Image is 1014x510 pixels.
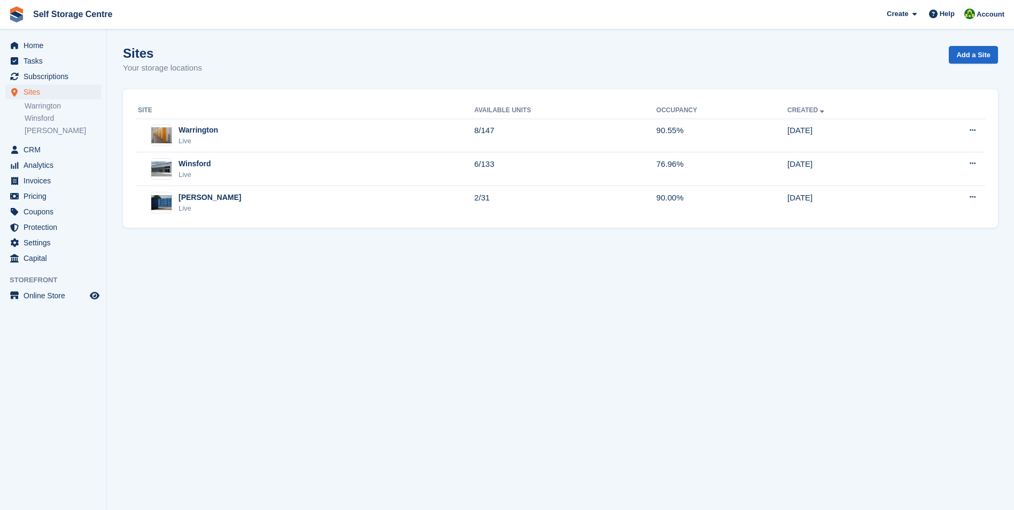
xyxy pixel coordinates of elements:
a: menu [5,235,101,250]
img: stora-icon-8386f47178a22dfd0bd8f6a31ec36ba5ce8667c1dd55bd0f319d3a0aa187defe.svg [9,6,25,22]
span: Sites [24,84,88,99]
p: Your storage locations [123,62,202,74]
img: Image of Arley site [151,195,172,211]
a: Self Storage Centre [29,5,117,23]
div: Winsford [179,158,211,169]
a: menu [5,158,101,173]
a: menu [5,173,101,188]
span: Coupons [24,204,88,219]
th: Occupancy [656,102,787,119]
span: Home [24,38,88,53]
a: menu [5,220,101,235]
img: Image of Winsford site [151,161,172,176]
a: menu [5,38,101,53]
span: Protection [24,220,88,235]
a: Warrington [25,101,101,111]
span: Invoices [24,173,88,188]
td: [DATE] [787,152,912,186]
div: Live [179,136,218,146]
td: [DATE] [787,186,912,219]
span: Account [977,9,1004,20]
a: menu [5,69,101,84]
td: 90.55% [656,119,787,152]
div: [PERSON_NAME] [179,192,241,203]
a: Add a Site [949,46,998,64]
a: menu [5,53,101,68]
td: 2/31 [474,186,656,219]
a: menu [5,142,101,157]
div: Live [179,203,241,214]
span: Pricing [24,189,88,204]
td: 6/133 [474,152,656,186]
span: Capital [24,251,88,266]
div: Warrington [179,125,218,136]
span: Help [940,9,955,19]
span: Storefront [10,275,106,285]
td: 90.00% [656,186,787,219]
td: 8/147 [474,119,656,152]
th: Site [136,102,474,119]
span: Online Store [24,288,88,303]
div: Live [179,169,211,180]
a: menu [5,84,101,99]
td: [DATE] [787,119,912,152]
a: Created [787,106,826,114]
img: Image of Warrington site [151,127,172,143]
a: menu [5,189,101,204]
a: [PERSON_NAME] [25,126,101,136]
th: Available Units [474,102,656,119]
img: Diane Williams [964,9,975,19]
h1: Sites [123,46,202,60]
span: Tasks [24,53,88,68]
a: menu [5,251,101,266]
span: Analytics [24,158,88,173]
a: menu [5,288,101,303]
a: Preview store [88,289,101,302]
span: Subscriptions [24,69,88,84]
a: menu [5,204,101,219]
span: Settings [24,235,88,250]
span: CRM [24,142,88,157]
td: 76.96% [656,152,787,186]
a: Winsford [25,113,101,123]
span: Create [887,9,908,19]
